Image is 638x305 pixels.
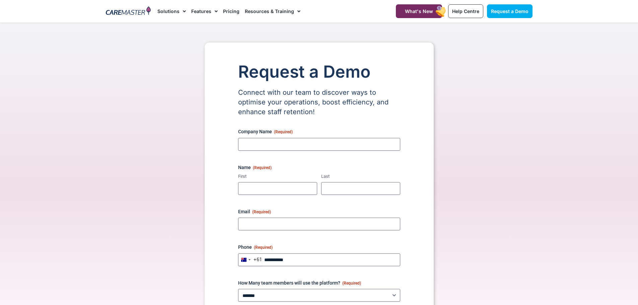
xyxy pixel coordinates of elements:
a: What's New [396,4,442,18]
div: +61 [254,257,262,262]
p: Connect with our team to discover ways to optimise your operations, boost efficiency, and enhance... [238,88,400,117]
label: Last [321,173,400,180]
label: First [238,173,317,180]
span: (Required) [252,210,271,214]
button: Selected country [238,253,262,266]
a: Help Centre [448,4,483,18]
span: (Required) [254,245,273,250]
span: Help Centre [452,8,479,14]
legend: Name [238,164,272,171]
img: CareMaster Logo [106,6,151,16]
a: Request a Demo [487,4,533,18]
label: Company Name [238,128,400,135]
span: (Required) [274,130,293,134]
span: Request a Demo [491,8,528,14]
span: What's New [405,8,433,14]
h1: Request a Demo [238,63,400,81]
span: (Required) [342,281,361,286]
label: How Many team members will use the platform? [238,280,400,286]
label: Email [238,208,400,215]
label: Phone [238,244,400,250]
span: (Required) [253,165,272,170]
